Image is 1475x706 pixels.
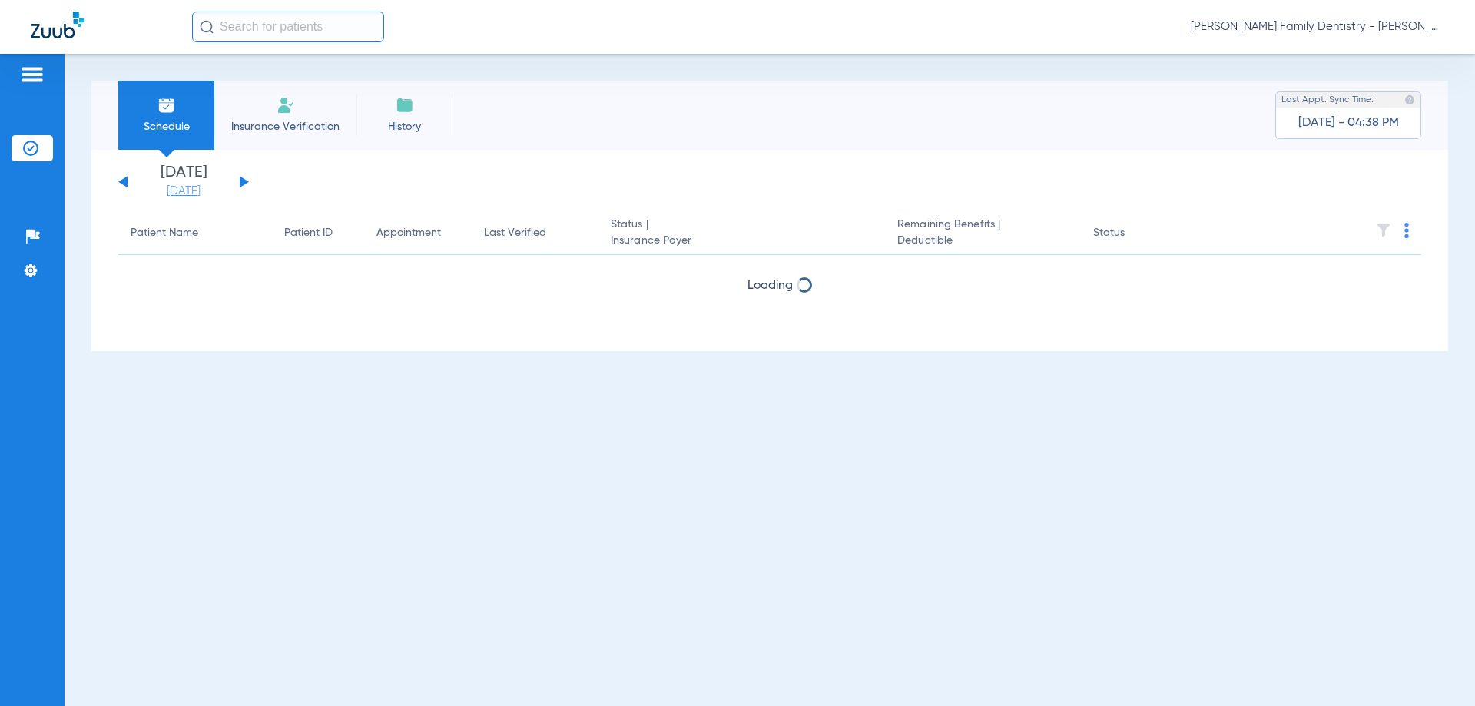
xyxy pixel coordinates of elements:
img: Schedule [157,96,176,114]
th: Remaining Benefits | [885,212,1080,255]
img: Zuub Logo [31,12,84,38]
input: Search for patients [192,12,384,42]
img: Manual Insurance Verification [277,96,295,114]
img: last sync help info [1404,94,1415,105]
span: Last Appt. Sync Time: [1281,92,1374,108]
div: Last Verified [484,225,586,241]
div: Patient ID [284,225,333,241]
th: Status | [598,212,885,255]
img: History [396,96,414,114]
li: [DATE] [138,165,230,199]
span: Loading [747,280,793,292]
span: Insurance Payer [611,233,873,249]
div: Patient ID [284,225,352,241]
div: Appointment [376,225,459,241]
div: Patient Name [131,225,198,241]
span: [DATE] - 04:38 PM [1298,115,1399,131]
span: History [368,119,441,134]
img: group-dot-blue.svg [1404,223,1409,238]
span: Insurance Verification [226,119,345,134]
img: filter.svg [1376,223,1391,238]
a: [DATE] [138,184,230,199]
img: Search Icon [200,20,214,34]
div: Appointment [376,225,441,241]
span: Deductible [897,233,1068,249]
span: [PERSON_NAME] Family Dentistry - [PERSON_NAME] Family Dentistry [1191,19,1444,35]
th: Status [1081,212,1185,255]
div: Patient Name [131,225,260,241]
div: Last Verified [484,225,546,241]
img: hamburger-icon [20,65,45,84]
span: Schedule [130,119,203,134]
